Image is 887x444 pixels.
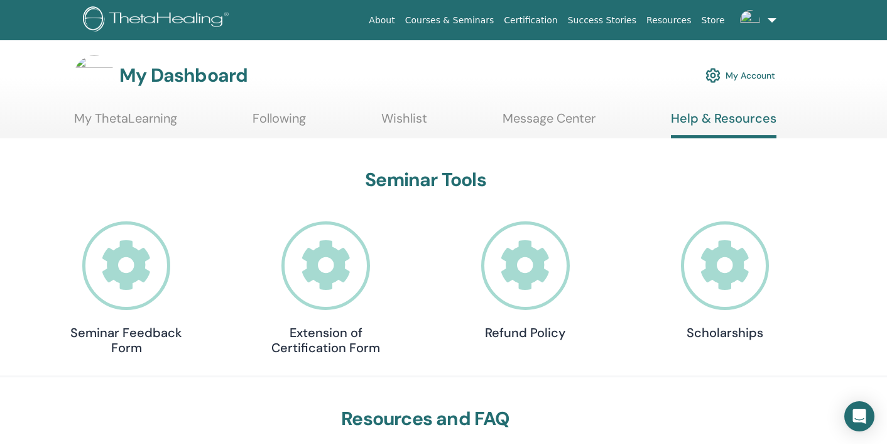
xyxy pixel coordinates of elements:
a: Following [253,111,306,135]
a: Resources [641,9,697,32]
a: Courses & Seminars [400,9,499,32]
a: Help & Resources [671,111,776,138]
a: Success Stories [563,9,641,32]
a: Seminar Feedback Form [63,221,189,355]
h4: Seminar Feedback Form [63,325,189,355]
a: Message Center [503,111,596,135]
a: About [364,9,400,32]
h3: My Dashboard [119,64,248,87]
a: My ThetaLearning [74,111,177,135]
h3: Seminar Tools [63,169,788,191]
h3: Resources and FAQ [63,408,788,430]
a: My Account [705,62,775,89]
a: Refund Policy [462,221,588,340]
a: Wishlist [381,111,427,135]
img: logo.png [83,6,233,35]
img: cog.svg [705,65,721,86]
h4: Refund Policy [462,325,588,340]
a: Scholarships [662,221,788,340]
div: Open Intercom Messenger [844,401,874,431]
h4: Scholarships [662,325,788,340]
h4: Extension of Certification Form [263,325,389,355]
img: default.jpg [740,10,760,30]
a: Certification [499,9,562,32]
a: Extension of Certification Form [263,221,389,355]
img: default.jpg [74,55,114,96]
a: Store [697,9,730,32]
